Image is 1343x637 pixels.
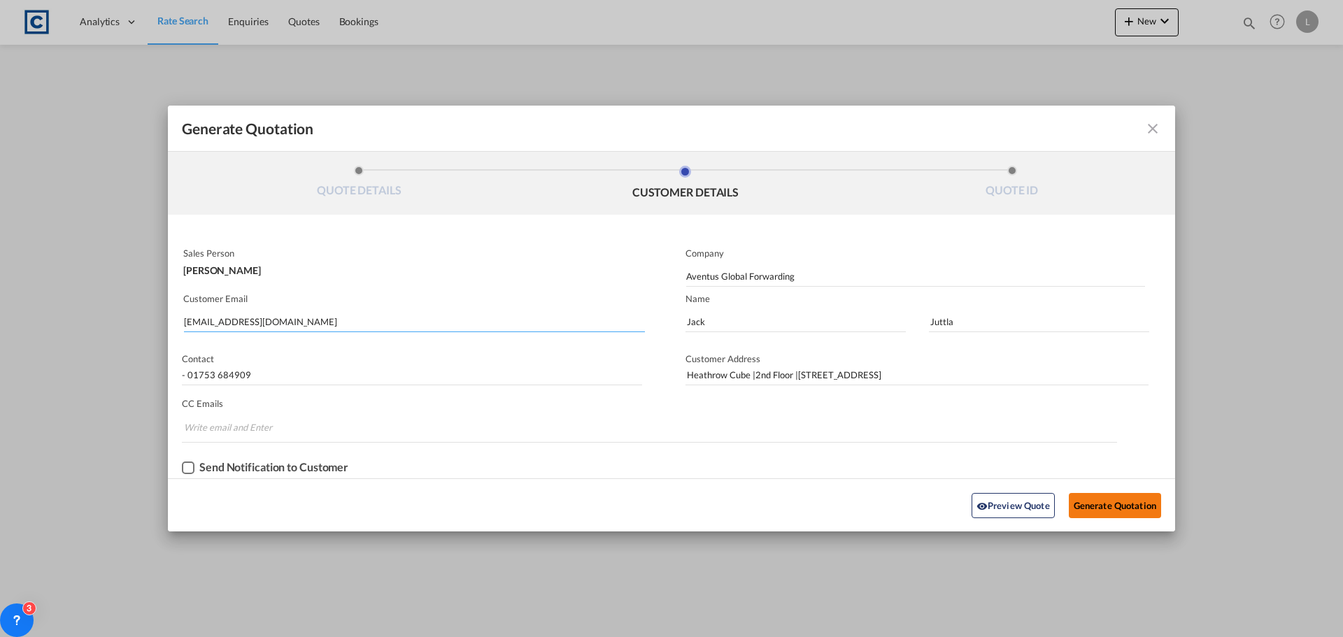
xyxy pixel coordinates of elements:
md-chips-wrap: Chips container. Enter the text area, then type text, and press enter to add a chip. [182,415,1117,442]
input: Search by Customer Name/Email Id/Company [184,311,645,332]
p: Customer Email [183,293,645,304]
input: Contact Number [182,364,642,385]
span: Customer Address [685,353,760,364]
p: Contact [182,353,642,364]
div: Send Notification to Customer [199,461,348,473]
md-checkbox: Checkbox No Ink [182,461,348,475]
input: Company Name [686,266,1145,287]
input: First Name [685,311,906,332]
li: CUSTOMER DETAILS [523,166,849,203]
button: Generate Quotation [1069,493,1161,518]
span: Generate Quotation [182,120,313,138]
input: Customer Address [685,364,1149,385]
input: Chips input. [184,416,289,438]
li: QUOTE DETAILS [196,166,523,203]
li: QUOTE ID [848,166,1175,203]
p: Sales Person [183,248,642,259]
input: Last Name [929,311,1149,332]
md-dialog: Generate QuotationQUOTE ... [168,106,1175,531]
p: Name [685,293,1175,304]
button: icon-eyePreview Quote [972,493,1055,518]
md-icon: icon-close fg-AAA8AD cursor m-0 [1144,120,1161,137]
p: CC Emails [182,398,1117,409]
md-icon: icon-eye [976,501,988,512]
p: Company [685,248,1145,259]
div: [PERSON_NAME] [183,259,642,275]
